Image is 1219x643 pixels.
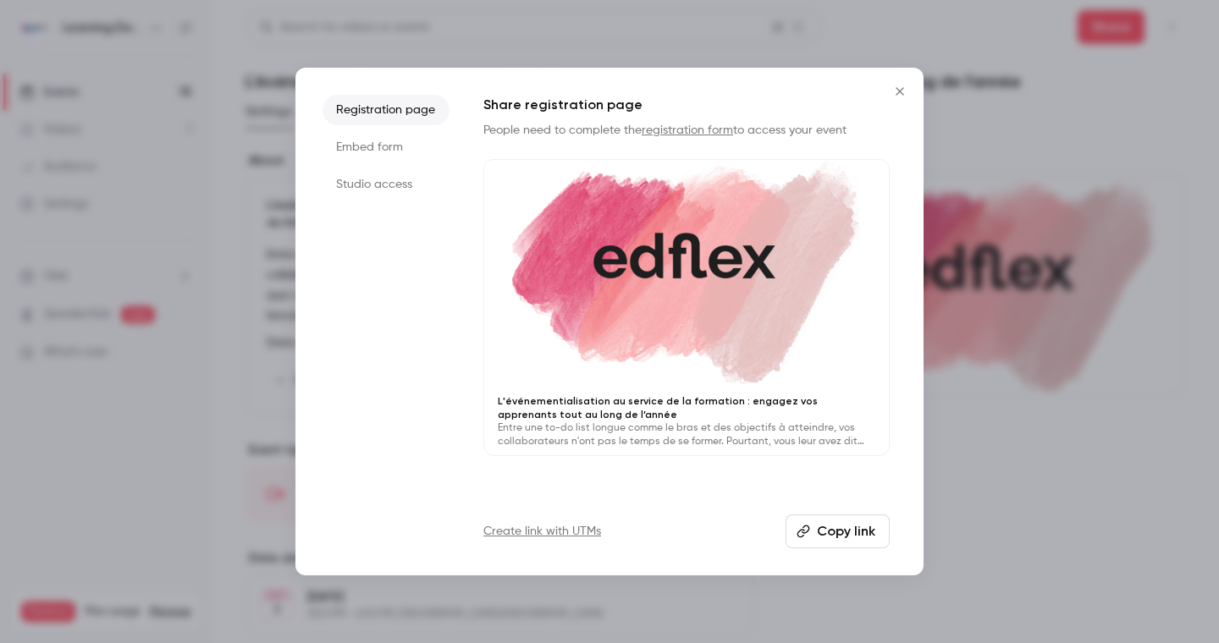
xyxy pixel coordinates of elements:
p: Entre une to-do list longue comme le bras et des objectifs à atteindre, vos collaborateurs n'ont ... [498,421,875,448]
a: registration form [642,124,733,136]
a: L'événementialisation au service de la formation : engagez vos apprenants tout au long de l’année... [483,159,890,456]
li: Studio access [323,169,450,200]
p: People need to complete the to access your event [483,122,890,139]
h1: Share registration page [483,95,890,115]
li: Registration page [323,95,450,125]
li: Embed form [323,132,450,162]
button: Copy link [786,514,890,548]
button: Close [883,74,917,108]
p: L'événementialisation au service de la formation : engagez vos apprenants tout au long de l’année [498,394,875,421]
a: Create link with UTMs [483,523,601,540]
